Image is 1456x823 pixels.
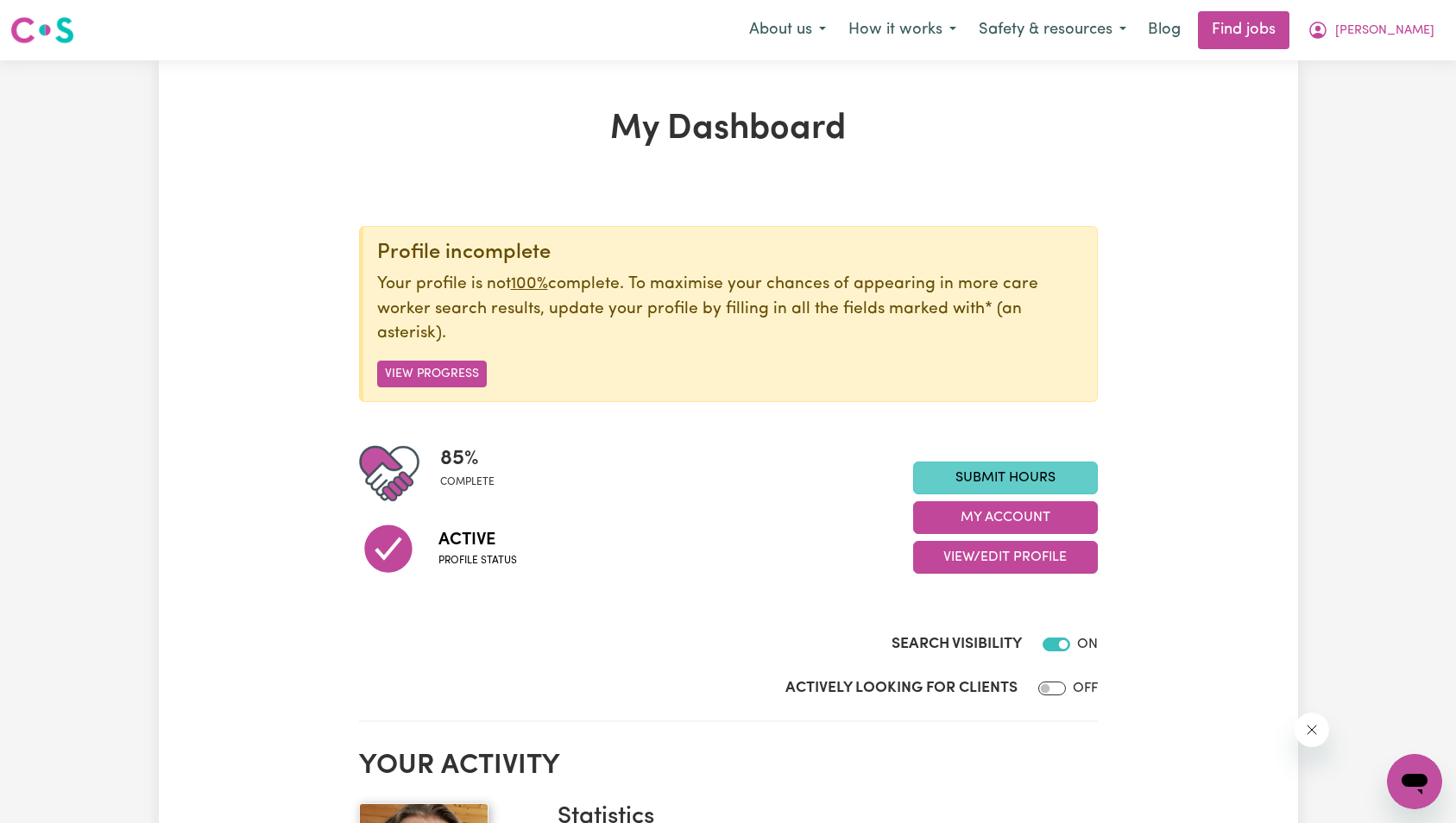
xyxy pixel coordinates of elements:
u: 100% [511,276,548,292]
p: Your profile is not complete. To maximise your chances of appearing in more care worker search re... [377,273,1083,347]
button: View Progress [377,361,487,387]
button: About us [738,12,837,48]
span: 85 % [440,443,495,474]
div: Profile incomplete [377,241,1083,266]
h2: Your activity [359,750,1098,782]
span: complete [440,474,495,490]
button: How it works [837,12,968,48]
h1: My Dashboard [359,109,1098,150]
a: Submit Hours [913,462,1098,494]
a: Blog [1138,11,1191,49]
iframe: Button to launch messaging window [1387,754,1442,809]
span: [PERSON_NAME] [1335,22,1434,41]
button: My Account [913,501,1098,534]
span: ON [1077,638,1098,651]
button: My Account [1296,12,1446,48]
span: Active [438,527,517,553]
label: Actively Looking for Clients [785,677,1018,700]
button: Safety & resources [968,12,1138,48]
span: Profile status [438,553,517,569]
iframe: Close message [1295,713,1329,747]
a: Find jobs [1198,11,1289,49]
div: Profile completeness: 85% [440,443,508,504]
img: Careseekers logo [10,15,74,46]
span: Need any help? [10,12,104,26]
span: OFF [1073,682,1098,695]
a: Careseekers logo [10,10,74,50]
label: Search Visibility [892,633,1022,656]
button: View/Edit Profile [913,541,1098,574]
